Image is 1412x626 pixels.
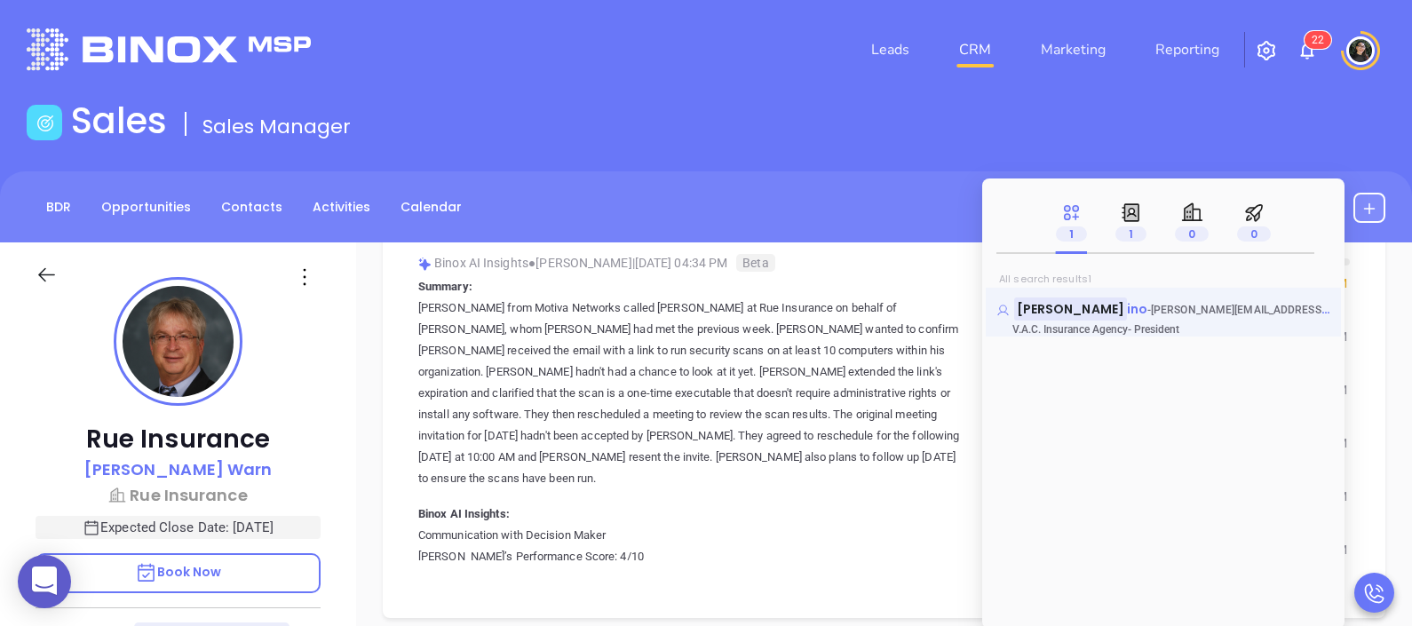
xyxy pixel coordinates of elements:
p: - President [996,323,1263,336]
a: Opportunities [91,193,202,222]
img: user [1346,36,1375,65]
span: 1 [1056,226,1087,242]
a: CRM [952,32,998,67]
span: Beta [736,254,774,272]
div: Binox AI Insights [PERSON_NAME] | [DATE] 04:34 PM [418,250,962,276]
span: 0 [1175,226,1209,242]
a: Activities [302,193,381,222]
a: Rue Insurance [36,483,321,507]
span: [PERSON_NAME][EMAIL_ADDRESS][DOMAIN_NAME] [1151,300,1408,318]
span: Book Now [135,563,222,581]
p: Michael Majorino [996,300,1330,309]
a: Reporting [1148,32,1226,67]
a: Marketing [1034,32,1113,67]
p: [PERSON_NAME] from Motiva Networks called [PERSON_NAME] at Rue Insurance on behalf of [PERSON_NAM... [418,297,962,489]
a: BDR [36,193,82,222]
a: Contacts [210,193,293,222]
span: 2 [1312,34,1318,46]
img: svg%3e [418,258,432,271]
span: 1 [1115,226,1146,242]
p: Rue Insurance [36,424,321,456]
span: - [1147,300,1408,318]
b: Summary: [418,280,472,293]
span: ino [1127,300,1147,318]
span: All search results 1 [999,272,1091,286]
h1: Sales [71,99,167,142]
img: logo [27,28,311,70]
img: iconSetting [1256,40,1277,61]
span: 0 [1237,226,1271,242]
img: profile-user [123,286,234,397]
p: Expected Close Date: [DATE] [36,516,321,539]
a: Calendar [390,193,472,222]
a: [PERSON_NAME]ino-[PERSON_NAME][EMAIL_ADDRESS][DOMAIN_NAME]V.A.C. Insurance Agency- President [996,300,1330,336]
span: V.A.C. Insurance Agency [1012,323,1128,336]
span: 2 [1318,34,1324,46]
span: ● [528,256,536,270]
p: [PERSON_NAME] Warn [84,457,273,481]
img: iconNotification [1297,40,1318,61]
a: [PERSON_NAME] Warn [84,457,273,483]
sup: 22 [1305,31,1331,49]
a: Leads [864,32,916,67]
mark: [PERSON_NAME] [1014,297,1127,320]
span: Sales Manager [202,113,351,140]
b: Binox AI Insights: [418,507,510,520]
